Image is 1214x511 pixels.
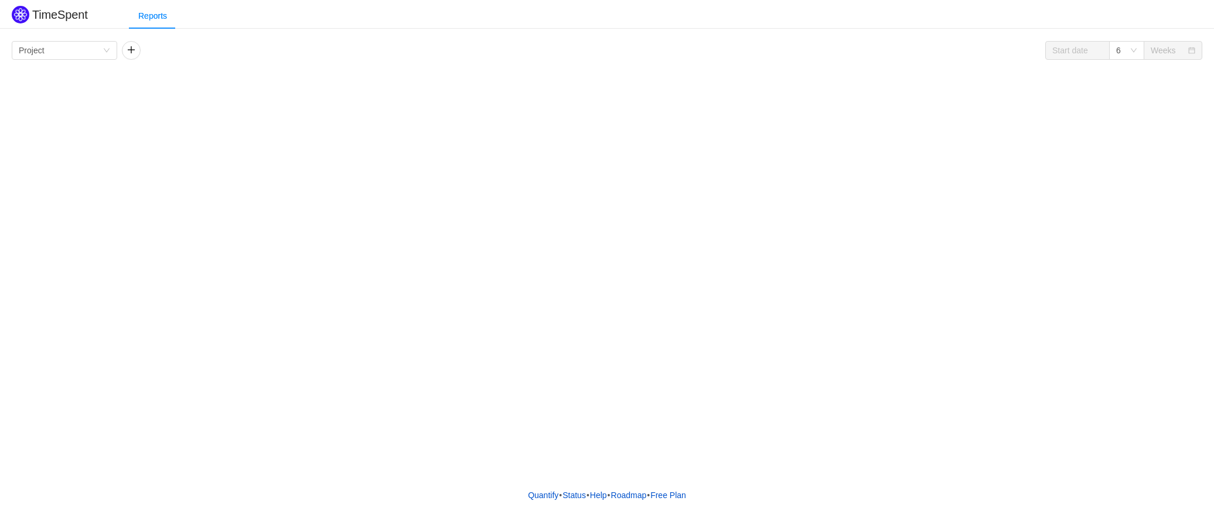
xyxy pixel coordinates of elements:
a: Quantify [527,486,559,504]
i: icon: down [103,47,110,55]
span: • [559,490,562,500]
a: Help [589,486,608,504]
h2: TimeSpent [32,8,88,21]
button: icon: plus [122,41,141,60]
span: • [647,490,650,500]
a: Roadmap [611,486,647,504]
img: Quantify logo [12,6,29,23]
div: Project [19,42,45,59]
i: icon: calendar [1188,47,1195,55]
div: 6 [1116,42,1121,59]
span: • [608,490,611,500]
i: icon: down [1130,47,1137,55]
button: Free Plan [650,486,687,504]
span: • [586,490,589,500]
a: Status [562,486,586,504]
div: Reports [129,3,176,29]
div: Weeks [1151,42,1176,59]
input: Start date [1045,41,1110,60]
